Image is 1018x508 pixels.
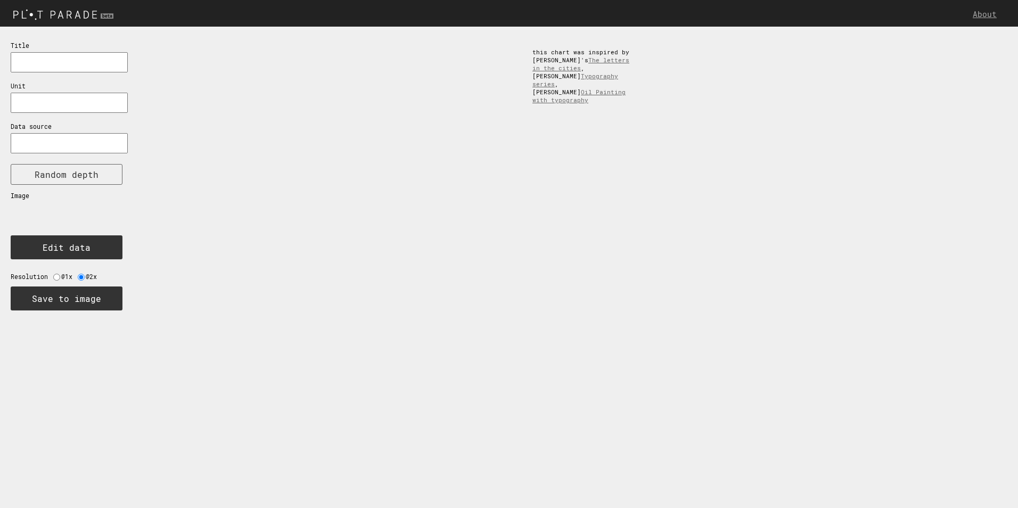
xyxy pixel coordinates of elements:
p: Unit [11,82,128,90]
button: Save to image [11,286,122,310]
a: About [973,9,1002,19]
p: Title [11,42,128,50]
a: The letters in the cities [532,56,629,72]
label: Resolution [11,273,53,281]
button: Edit data [11,235,122,259]
div: this chart was inspired by [PERSON_NAME]'s , [PERSON_NAME] , [PERSON_NAME] [522,37,650,114]
label: @1x [61,273,78,281]
a: Oil Painting with typography [532,88,626,104]
p: Image [11,192,128,200]
button: Random depth [11,164,122,185]
a: Typography series [532,72,618,88]
label: @2x [86,273,102,281]
p: Data source [11,122,128,130]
